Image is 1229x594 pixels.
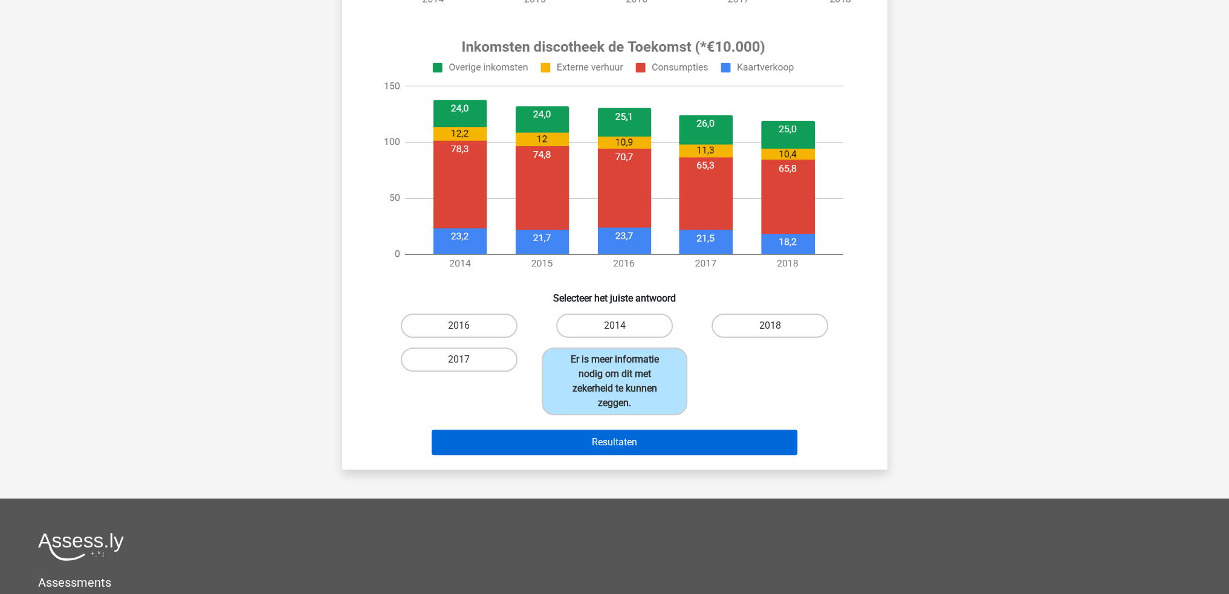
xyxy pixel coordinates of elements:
[38,575,1191,590] h5: Assessments
[556,314,673,338] label: 2014
[38,532,124,561] img: Assessly logo
[401,347,517,372] label: 2017
[712,314,828,338] label: 2018
[542,347,687,415] label: Er is meer informatie nodig om dit met zekerheid te kunnen zeggen.
[432,430,797,455] button: Resultaten
[401,314,517,338] label: 2016
[362,283,868,304] h6: Selecteer het juiste antwoord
